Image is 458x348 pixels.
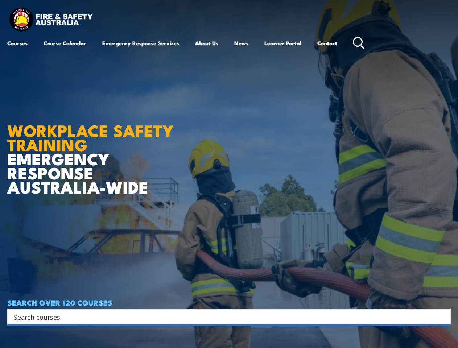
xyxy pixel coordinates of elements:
[7,34,28,52] a: Courses
[7,117,174,157] strong: WORKPLACE SAFETY TRAINING
[44,34,86,52] a: Course Calendar
[14,311,435,322] input: Search input
[264,34,301,52] a: Learner Portal
[317,34,337,52] a: Contact
[7,298,451,306] h4: SEARCH OVER 120 COURSES
[438,312,448,322] button: Search magnifier button
[234,34,248,52] a: News
[102,34,179,52] a: Emergency Response Services
[195,34,218,52] a: About Us
[7,105,185,194] h1: EMERGENCY RESPONSE AUSTRALIA-WIDE
[15,312,436,322] form: Search form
